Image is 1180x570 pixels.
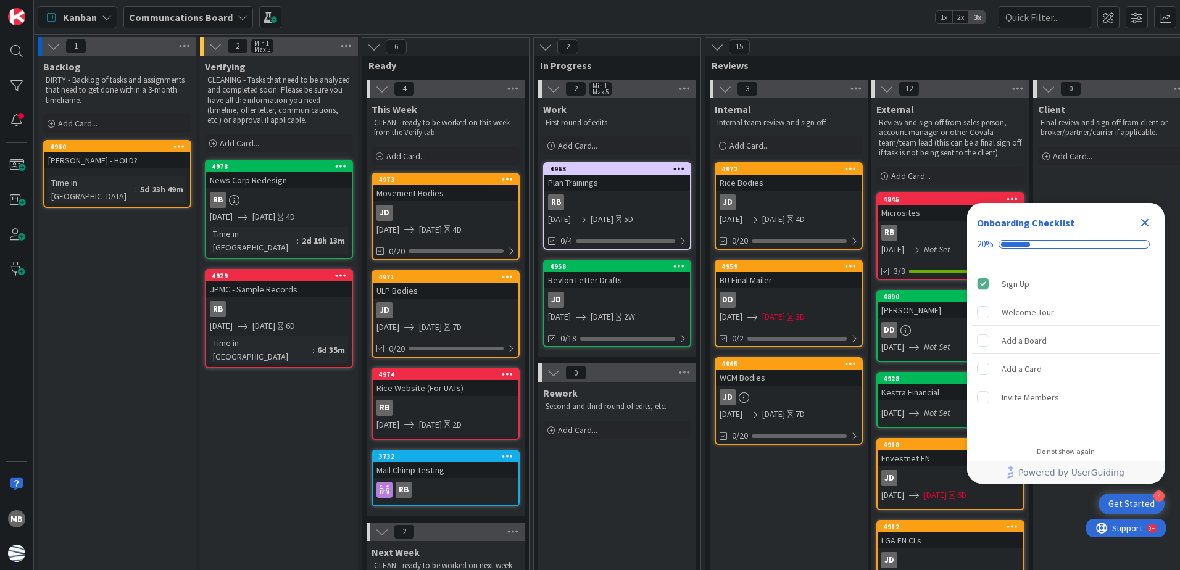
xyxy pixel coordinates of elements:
[715,357,863,445] a: 4965WCM BodiesJD[DATE][DATE]7D0/20
[878,521,1023,548] div: 4912LGA FN CLs
[999,6,1091,28] input: Quick Filter...
[548,213,571,226] span: [DATE]
[368,59,513,72] span: Ready
[44,152,190,168] div: [PERSON_NAME] - HOLD?
[373,400,518,416] div: RB
[972,270,1160,297] div: Sign Up is complete.
[389,245,405,258] span: 0/20
[205,269,353,368] a: 4929JPMC - Sample RecordsRB[DATE][DATE]6DTime in [GEOGRAPHIC_DATA]:6d 35m
[969,11,986,23] span: 3x
[65,39,86,54] span: 1
[936,11,952,23] span: 1x
[878,194,1023,205] div: 4845
[972,327,1160,354] div: Add a Board is incomplete.
[924,489,947,502] span: [DATE]
[729,140,769,151] span: Add Card...
[977,239,994,250] div: 20%
[878,450,1023,466] div: Envestnet FN
[299,234,348,247] div: 2d 19h 13m
[543,260,691,347] a: 4958Revlon Letter DraftsJD[DATE][DATE]2W0/18
[210,192,226,208] div: RB
[548,310,571,323] span: [DATE]
[206,192,352,208] div: RB
[50,142,190,151] div: 4960
[716,194,862,210] div: JD
[1060,81,1081,96] span: 0
[378,370,518,379] div: 4974
[883,522,1023,531] div: 4912
[881,341,904,353] span: [DATE]
[378,452,518,461] div: 3732
[881,552,897,568] div: JD
[372,103,417,115] span: This Week
[210,301,226,317] div: RB
[1108,498,1155,510] div: Get Started
[883,292,1023,301] div: 4890
[43,140,191,208] a: 4960[PERSON_NAME] - HOLD?Time in [GEOGRAPHIC_DATA]:5d 23h 49m
[286,320,295,332] div: 6D
[63,10,97,25] span: Kanban
[876,192,1024,280] a: 4845MicrositesRB[DATE]Not Set3/3
[314,343,348,357] div: 6d 35m
[373,369,518,396] div: 4974Rice Website (For UATs)
[62,5,69,15] div: 9+
[548,194,564,210] div: RB
[972,355,1160,382] div: Add a Card is incomplete.
[1038,103,1065,115] span: Client
[878,470,1023,486] div: JD
[558,424,597,436] span: Add Card...
[254,46,270,52] div: Max 5
[876,438,1024,510] a: 4918Envestnet FNJD[DATE][DATE]6D
[544,163,690,175] div: 4963
[48,176,135,203] div: Time in [GEOGRAPHIC_DATA]
[1002,390,1059,405] div: Invite Members
[373,482,518,498] div: RB
[952,11,969,23] span: 2x
[1153,490,1165,502] div: 4
[881,489,904,502] span: [DATE]
[8,8,25,25] img: Visit kanbanzone.com
[252,210,275,223] span: [DATE]
[394,81,415,96] span: 4
[560,234,572,247] span: 0/4
[372,546,420,558] span: Next Week
[878,322,1023,338] div: DD
[883,195,1023,204] div: 4845
[878,205,1023,221] div: Microsites
[720,213,742,226] span: [DATE]
[565,81,586,96] span: 2
[207,75,351,125] p: CLEANING - Tasks that need to be analyzed and completed soon. Please be sure you have all the inf...
[716,272,862,288] div: BU Final Mailer
[374,118,517,138] p: CLEAN - ready to be worked on this week from the Verify tab.
[721,360,862,368] div: 4965
[972,384,1160,411] div: Invite Members is incomplete.
[550,262,690,271] div: 4958
[591,310,613,323] span: [DATE]
[212,271,352,280] div: 4929
[548,292,564,308] div: JD
[212,162,352,171] div: 4978
[716,389,862,405] div: JD
[796,213,805,226] div: 4D
[46,75,189,105] p: DIRTY - Backlog of tasks and assignments that need to get done within a 3-month timeframe.
[881,470,897,486] div: JD
[373,369,518,380] div: 4974
[737,81,758,96] span: 3
[878,373,1023,400] div: 4928Kestra Financial
[624,213,633,226] div: 5D
[720,408,742,421] span: [DATE]
[894,265,905,278] span: 3/3
[565,365,586,380] span: 0
[560,332,576,345] span: 0/18
[878,291,1023,302] div: 4890
[129,11,233,23] b: Communcations Board
[206,270,352,281] div: 4929
[1135,213,1155,233] div: Close Checklist
[924,407,950,418] i: Not Set
[878,532,1023,548] div: LGA FN CLs
[591,213,613,226] span: [DATE]
[206,270,352,297] div: 4929JPMC - Sample Records
[312,343,314,357] span: :
[878,194,1023,221] div: 4845Microsites
[205,160,353,259] a: 4978News Corp RedesignRB[DATE][DATE]4DTime in [GEOGRAPHIC_DATA]:2d 19h 13m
